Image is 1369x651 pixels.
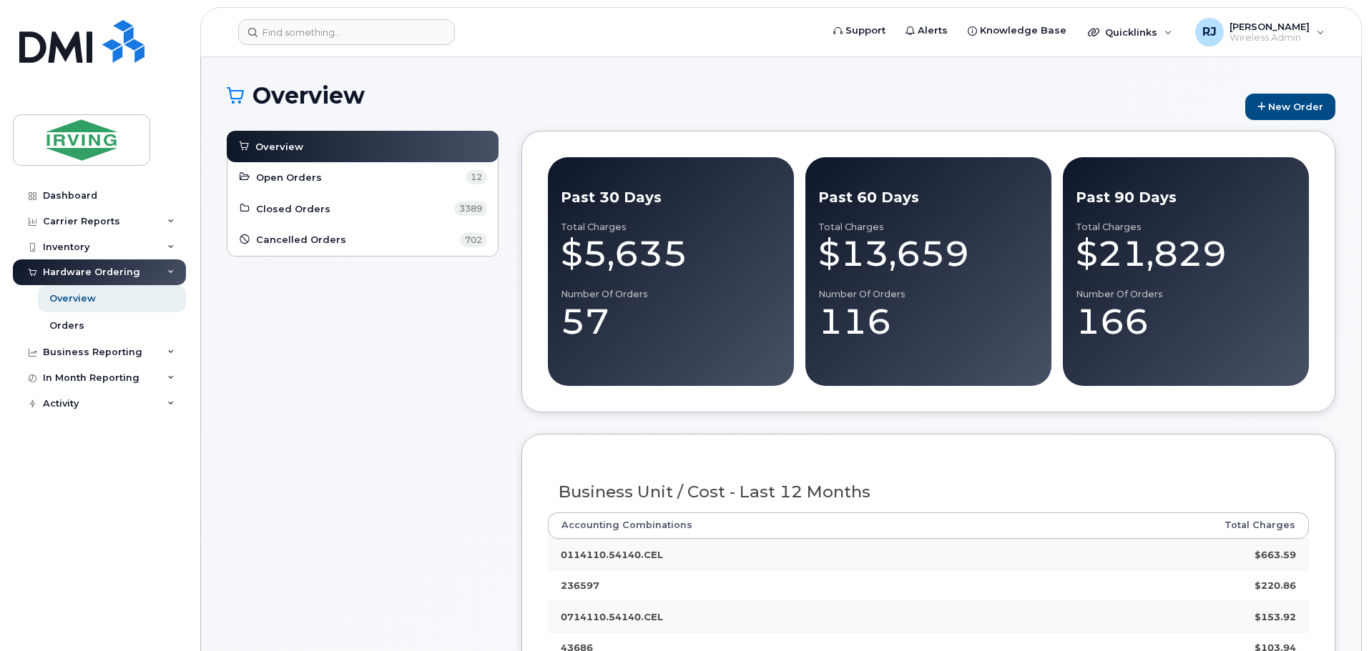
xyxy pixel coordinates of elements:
span: Open Orders [256,171,322,184]
a: Overview [237,138,488,155]
div: 166 [1076,300,1296,343]
h3: Business Unit / Cost - Last 12 Months [559,483,1299,501]
th: Total Charges [1044,512,1309,538]
span: Cancelled Orders [256,233,346,247]
strong: 0714110.54140.CEL [561,611,663,622]
a: Closed Orders 3389 [238,200,487,217]
th: Accounting Combinations [548,512,1044,538]
strong: 0114110.54140.CEL [561,549,663,560]
strong: $220.86 [1255,580,1296,591]
span: Closed Orders [256,202,330,216]
div: 57 [561,300,781,343]
span: 3389 [454,202,487,216]
div: Past 90 Days [1076,187,1296,208]
div: $5,635 [561,232,781,275]
strong: $663.59 [1255,549,1296,560]
a: Open Orders 12 [238,169,487,186]
div: 116 [818,300,1039,343]
a: New Order [1245,94,1335,120]
div: Number of Orders [818,289,1039,300]
div: $21,829 [1076,232,1296,275]
div: Total Charges [1076,222,1296,233]
span: 702 [460,233,487,247]
h1: Overview [227,83,1238,108]
strong: $153.92 [1255,611,1296,622]
span: Overview [255,140,303,154]
div: Total Charges [561,222,781,233]
span: 12 [466,170,487,184]
div: Past 30 Days [561,187,781,208]
div: $13,659 [818,232,1039,275]
a: Cancelled Orders 702 [238,232,487,249]
div: Total Charges [818,222,1039,233]
div: Number of Orders [561,289,781,300]
strong: 236597 [561,580,599,591]
div: Past 60 Days [818,187,1039,208]
div: Number of Orders [1076,289,1296,300]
